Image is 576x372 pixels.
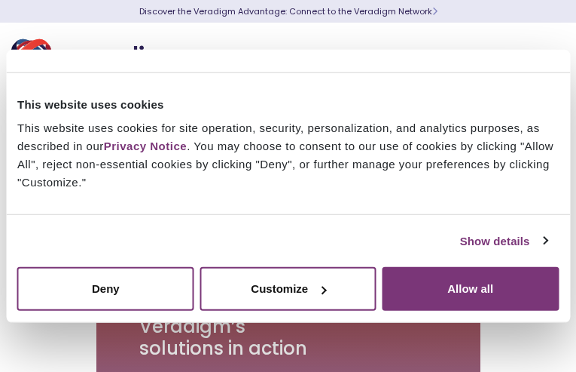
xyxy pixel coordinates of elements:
div: This website uses cookies [17,95,559,113]
button: Deny [17,267,194,311]
a: Privacy Notice [104,140,187,152]
span: Learn More [432,5,437,17]
button: Customize [200,267,376,311]
button: Toggle Navigation Menu [531,39,553,78]
img: Veradigm logo [11,34,192,84]
a: Show details [460,232,547,250]
button: Allow all [382,267,559,311]
div: This website uses cookies for site operation, security, personalization, and analytics purposes, ... [17,119,559,192]
h3: Experience Veradigm’s solutions in action [139,294,309,359]
a: Discover the Veradigm Advantage: Connect to the Veradigm NetworkLearn More [139,5,437,17]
